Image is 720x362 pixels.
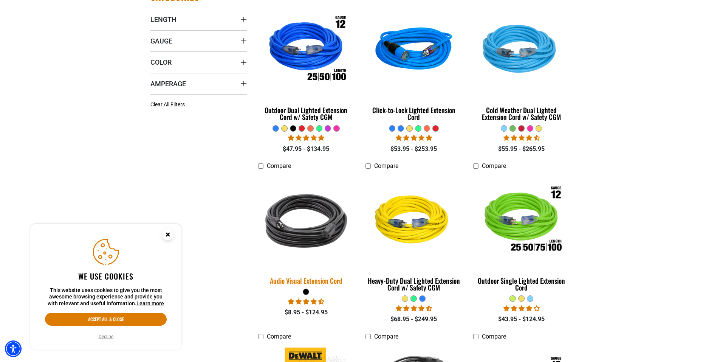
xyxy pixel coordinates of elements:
[365,315,462,324] div: $68.95 - $249.95
[366,7,461,94] img: blue
[474,7,569,94] img: Light Blue
[150,79,186,88] span: Amperage
[150,101,185,107] span: Clear All Filters
[473,174,570,295] a: Outdoor Single Lighted Extension Cord Outdoor Single Lighted Extension Cord
[365,144,462,154] div: $53.95 - $253.95
[365,3,462,125] a: blue Click-to-Lock Lighted Extension Cord
[45,313,167,326] button: Accept all & close
[259,7,354,94] img: Outdoor Dual Lighted Extension Cord w/ Safety CGM
[258,144,355,154] div: $47.95 - $134.95
[473,144,570,154] div: $55.95 - $265.95
[473,277,570,291] div: Outdoor Single Lighted Extension Cord
[473,315,570,324] div: $43.95 - $124.95
[473,3,570,125] a: Light Blue Cold Weather Dual Lighted Extension Cord w/ Safety CGM
[150,37,172,45] span: Gauge
[45,271,167,281] h2: We use cookies
[396,134,432,141] span: 4.87 stars
[45,287,167,307] p: This website uses cookies to give you the most awesome browsing experience and provide you with r...
[365,107,462,120] div: Click-to-Lock Lighted Extension Cord
[365,277,462,291] div: Heavy-Duty Dual Lighted Extension Cord w/ Safety CGM
[288,134,324,141] span: 4.81 stars
[30,224,181,350] aside: Cookie Consent
[150,51,247,73] summary: Color
[473,107,570,120] div: Cold Weather Dual Lighted Extension Cord w/ Safety CGM
[474,177,569,264] img: Outdoor Single Lighted Extension Cord
[503,134,540,141] span: 4.61 stars
[267,333,291,340] span: Compare
[366,177,461,264] img: yellow
[258,174,355,289] a: black Audio Visual Extension Cord
[396,305,432,312] span: 4.64 stars
[482,162,506,169] span: Compare
[374,333,398,340] span: Compare
[150,30,247,51] summary: Gauge
[150,101,188,109] a: Clear All Filters
[258,107,355,120] div: Outdoor Dual Lighted Extension Cord w/ Safety CGM
[267,162,291,169] span: Compare
[253,172,359,269] img: black
[482,333,506,340] span: Compare
[96,333,116,340] button: Decline
[374,162,398,169] span: Compare
[503,305,540,312] span: 3.88 stars
[258,277,355,284] div: Audio Visual Extension Cord
[5,340,22,357] div: Accessibility Menu
[288,298,324,305] span: 4.68 stars
[258,308,355,317] div: $8.95 - $124.95
[150,9,247,30] summary: Length
[150,15,177,24] span: Length
[136,300,164,306] a: This website uses cookies to give you the most awesome browsing experience and provide you with r...
[365,174,462,295] a: yellow Heavy-Duty Dual Lighted Extension Cord w/ Safety CGM
[150,73,247,94] summary: Amperage
[258,3,355,125] a: Outdoor Dual Lighted Extension Cord w/ Safety CGM Outdoor Dual Lighted Extension Cord w/ Safety CGM
[150,58,172,67] span: Color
